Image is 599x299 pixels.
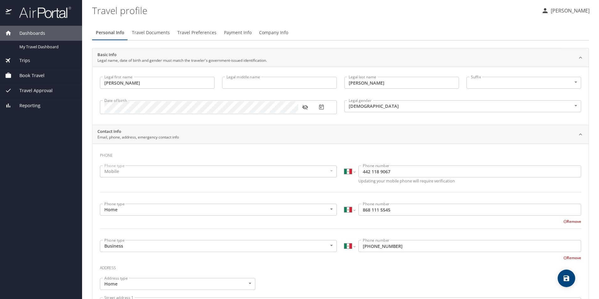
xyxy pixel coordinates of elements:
div: [DEMOGRAPHIC_DATA] [344,100,581,112]
span: Trips [12,57,30,64]
button: [PERSON_NAME] [539,5,592,16]
p: Email, phone, address, emergency contact info [97,134,179,140]
span: Company Info [259,29,288,37]
div: Home [100,204,337,216]
div: Basic InfoLegal name, date of birth and gender must match the traveler's government-issued identi... [92,67,589,125]
img: airportal-logo.png [12,6,71,18]
span: Payment Info [224,29,252,37]
span: Reporting [12,102,40,109]
h3: Phone [100,149,581,159]
button: save [558,270,575,287]
span: Travel Preferences [177,29,216,37]
span: Dashboards [12,30,45,37]
button: Remove [563,255,581,260]
div: Business [100,240,337,252]
div: ​ [466,77,581,89]
span: Travel Approval [12,87,53,94]
p: Updating your mobile phone will require verification [358,179,581,183]
button: Remove [563,219,581,224]
div: Home [100,278,255,290]
p: [PERSON_NAME] [549,7,590,14]
span: Personal Info [96,29,124,37]
div: Basic InfoLegal name, date of birth and gender must match the traveler's government-issued identi... [92,48,589,67]
span: Travel Documents [132,29,170,37]
div: Profile [92,25,589,40]
p: Legal name, date of birth and gender must match the traveler's government-issued identification. [97,58,267,63]
h2: Basic Info [97,52,267,58]
h2: Contact Info [97,129,179,135]
div: Contact InfoEmail, phone, address, emergency contact info [92,125,589,144]
span: My Travel Dashboard [19,44,75,50]
img: icon-airportal.png [6,6,12,18]
h1: Travel profile [92,1,536,20]
div: Mobile [100,165,337,177]
span: Book Travel [12,72,44,79]
h3: Address [100,261,581,272]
